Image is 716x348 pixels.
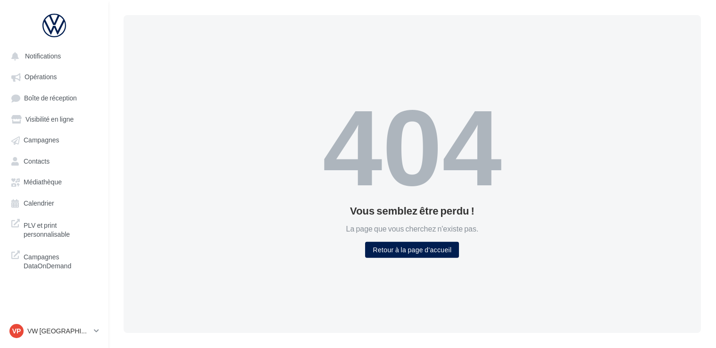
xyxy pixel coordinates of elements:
[6,215,103,243] a: PLV et print personnalisable
[6,68,103,85] a: Opérations
[6,247,103,274] a: Campagnes DataOnDemand
[323,91,502,198] div: 404
[6,194,103,211] a: Calendrier
[12,326,21,336] span: VP
[323,205,502,215] div: Vous semblez être perdu !
[25,73,57,81] span: Opérations
[6,173,103,190] a: Médiathèque
[27,326,90,336] p: VW [GEOGRAPHIC_DATA] 13
[24,199,54,207] span: Calendrier
[6,47,99,64] button: Notifications
[24,157,50,165] span: Contacts
[365,241,459,257] button: Retour à la page d'accueil
[24,178,62,186] span: Médiathèque
[24,136,59,144] span: Campagnes
[6,110,103,127] a: Visibilité en ligne
[25,115,74,123] span: Visibilité en ligne
[6,131,103,148] a: Campagnes
[24,219,97,239] span: PLV et print personnalisable
[24,94,77,102] span: Boîte de réception
[6,152,103,169] a: Contacts
[6,89,103,107] a: Boîte de réception
[24,250,97,271] span: Campagnes DataOnDemand
[8,322,101,340] a: VP VW [GEOGRAPHIC_DATA] 13
[323,223,502,234] div: La page que vous cherchez n'existe pas.
[25,52,61,60] span: Notifications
